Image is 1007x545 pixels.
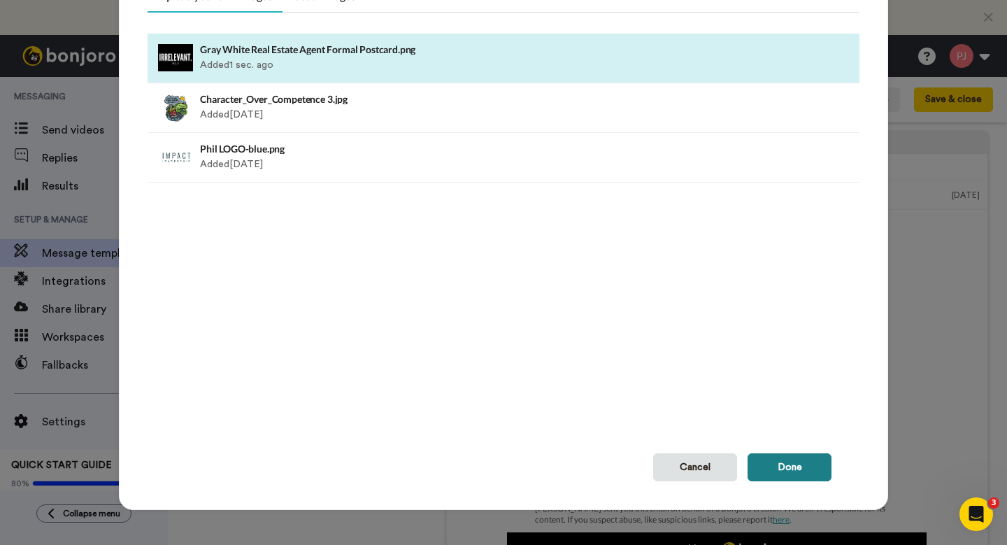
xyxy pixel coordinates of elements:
h4: Character_Over_Competence 3.jpg [200,94,670,104]
div: Added [DATE] [200,140,670,175]
button: Cancel [653,453,737,481]
h4: Phil LOGO-blue.png [200,143,670,154]
h4: Gray White Real Estate Agent Formal Postcard.png [200,44,670,55]
div: Added 1 sec. ago [200,41,670,76]
iframe: Intercom live chat [959,497,993,531]
span: 3 [988,497,999,509]
button: Done [748,453,831,481]
div: Added [DATE] [200,90,670,125]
